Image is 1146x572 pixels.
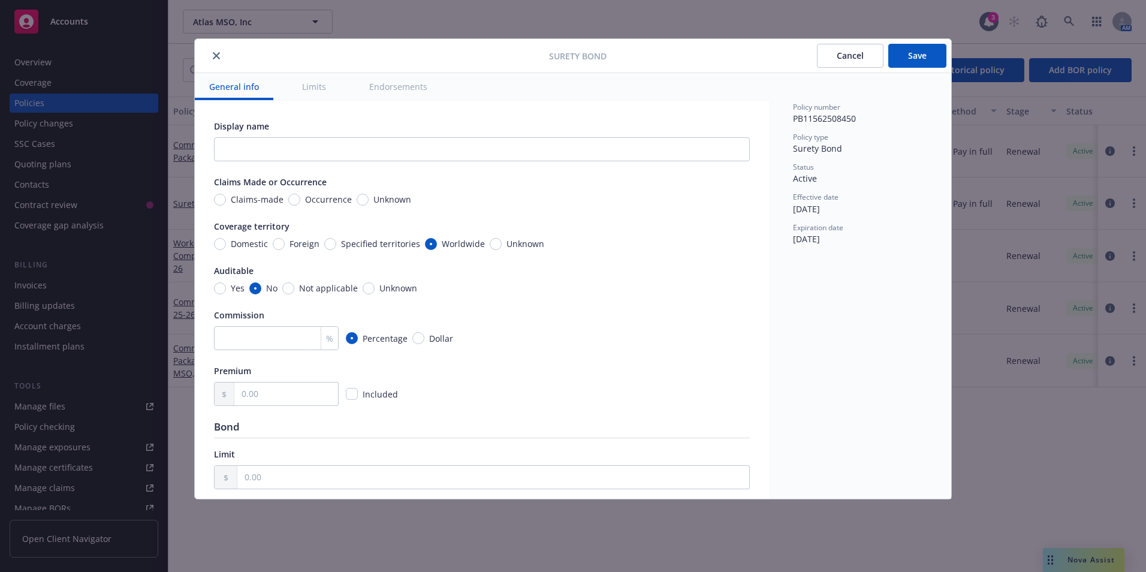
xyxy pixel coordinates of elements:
[357,194,369,206] input: Unknown
[249,282,261,294] input: No
[793,113,856,124] span: PB11562508450
[214,282,226,294] input: Yes
[793,203,820,215] span: [DATE]
[288,73,340,100] button: Limits
[425,238,437,250] input: Worldwide
[324,238,336,250] input: Specified territories
[214,238,226,250] input: Domestic
[793,233,820,245] span: [DATE]
[412,332,424,344] input: Dollar
[793,192,839,202] span: Effective date
[231,237,268,250] span: Domestic
[346,332,358,344] input: Percentage
[214,176,327,188] span: Claims Made or Occurrence
[363,332,408,345] span: Percentage
[305,193,352,206] span: Occurrence
[326,332,333,345] span: %
[282,282,294,294] input: Not applicable
[793,162,814,172] span: Status
[429,332,453,345] span: Dollar
[209,49,224,63] button: close
[214,309,264,321] span: Commission
[549,50,607,62] span: Surety Bond
[817,44,883,68] button: Cancel
[355,73,442,100] button: Endorsements
[341,237,420,250] span: Specified territories
[288,194,300,206] input: Occurrence
[793,132,828,142] span: Policy type
[379,282,417,294] span: Unknown
[888,44,946,68] button: Save
[363,389,398,400] span: Included
[214,365,251,377] span: Premium
[214,265,254,276] span: Auditable
[195,73,273,100] button: General info
[237,466,749,489] input: 0.00
[793,173,817,184] span: Active
[231,282,245,294] span: Yes
[214,420,750,433] h1: Bond
[490,238,502,250] input: Unknown
[793,143,842,154] span: Surety Bond
[793,102,840,112] span: Policy number
[373,193,411,206] span: Unknown
[234,383,338,405] input: 0.00
[214,221,289,232] span: Coverage territory
[793,222,843,233] span: Expiration date
[214,448,235,460] span: Limit
[442,237,485,250] span: Worldwide
[214,194,226,206] input: Claims-made
[506,237,544,250] span: Unknown
[231,193,284,206] span: Claims-made
[214,121,269,132] span: Display name
[289,237,319,250] span: Foreign
[266,282,278,294] span: No
[273,238,285,250] input: Foreign
[299,282,358,294] span: Not applicable
[363,282,375,294] input: Unknown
